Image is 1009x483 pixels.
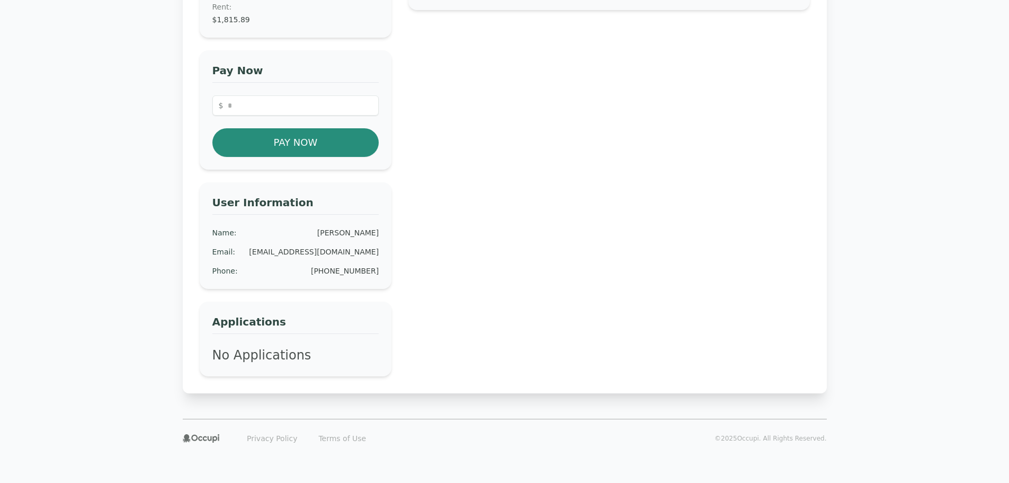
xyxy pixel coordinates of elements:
[212,266,238,276] div: Phone :
[212,314,379,334] h3: Applications
[212,227,237,238] div: Name :
[317,227,379,238] div: [PERSON_NAME]
[212,247,236,257] div: Email :
[212,2,379,12] dt: Rent :
[311,266,379,276] div: [PHONE_NUMBER]
[715,434,826,443] p: © 2025 Occupi. All Rights Reserved.
[249,247,379,257] div: [EMAIL_ADDRESS][DOMAIN_NAME]
[212,63,379,83] h3: Pay Now
[212,128,379,157] button: Pay Now
[212,347,379,364] p: No Applications
[312,430,372,447] a: Terms of Use
[240,430,303,447] a: Privacy Policy
[212,195,379,215] h3: User Information
[212,14,379,25] dd: $1,815.89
